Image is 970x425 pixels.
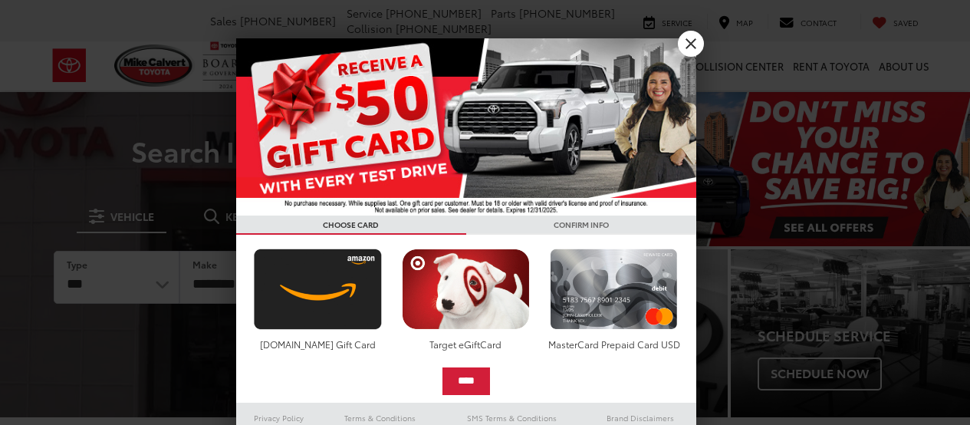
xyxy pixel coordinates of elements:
img: amazoncard.png [250,249,386,330]
div: Target eGiftCard [398,338,534,351]
img: mastercard.png [546,249,682,330]
div: MasterCard Prepaid Card USD [546,338,682,351]
div: [DOMAIN_NAME] Gift Card [250,338,386,351]
h3: CHOOSE CARD [236,216,466,235]
img: targetcard.png [398,249,534,330]
h3: CONFIRM INFO [466,216,696,235]
img: 55838_top_625864.jpg [236,38,696,216]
